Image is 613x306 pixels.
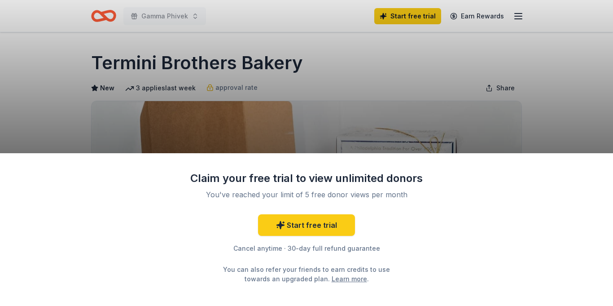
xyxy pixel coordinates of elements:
[258,214,355,236] a: Start free trial
[190,171,423,186] div: Claim your free trial to view unlimited donors
[332,274,367,284] a: Learn more
[201,189,412,200] div: You've reached your limit of 5 free donor views per month
[215,265,398,284] div: You can also refer your friends to earn credits to use towards an upgraded plan. .
[190,243,423,254] div: Cancel anytime · 30-day full refund guarantee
